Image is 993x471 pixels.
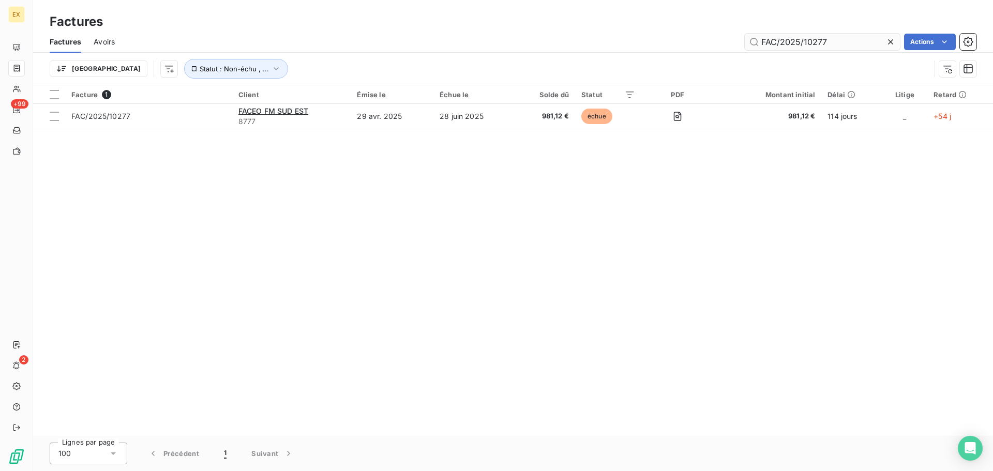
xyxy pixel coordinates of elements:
span: 981,12 € [720,111,815,121]
button: Statut : Non-échu , ... [184,59,288,79]
button: Suivant [239,443,306,464]
button: 1 [212,443,239,464]
span: Facture [71,90,98,99]
div: Solde dû [521,90,569,99]
span: +99 [11,99,28,109]
td: 114 jours [821,104,882,129]
span: Statut : Non-échu , ... [200,65,269,73]
div: Litige [889,90,922,99]
span: 2 [19,355,28,364]
h3: Factures [50,12,103,31]
td: 29 avr. 2025 [351,104,433,129]
button: Précédent [136,443,212,464]
span: FAC/2025/10277 [71,112,130,120]
span: 1 [102,90,111,99]
button: [GEOGRAPHIC_DATA] [50,60,147,77]
button: Actions [904,34,956,50]
span: 981,12 € [521,111,569,121]
div: PDF [648,90,708,99]
div: Montant initial [720,90,815,99]
span: _ [903,112,906,120]
div: Statut [581,90,635,99]
a: +99 [8,101,24,118]
span: Avoirs [94,37,115,47]
span: Factures [50,37,81,47]
span: 1 [224,448,227,459]
span: 100 [58,448,71,459]
div: Client [238,90,345,99]
input: Rechercher [745,34,900,50]
span: FACEO FM SUD EST [238,107,308,115]
td: 28 juin 2025 [433,104,515,129]
span: 8777 [238,116,345,127]
div: Retard [934,90,987,99]
span: échue [581,109,612,124]
div: Open Intercom Messenger [958,436,983,461]
span: +54 j [934,112,951,120]
div: Échue le [440,90,508,99]
img: Logo LeanPay [8,448,25,465]
div: EX [8,6,25,23]
div: Délai [827,90,876,99]
div: Émise le [357,90,427,99]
